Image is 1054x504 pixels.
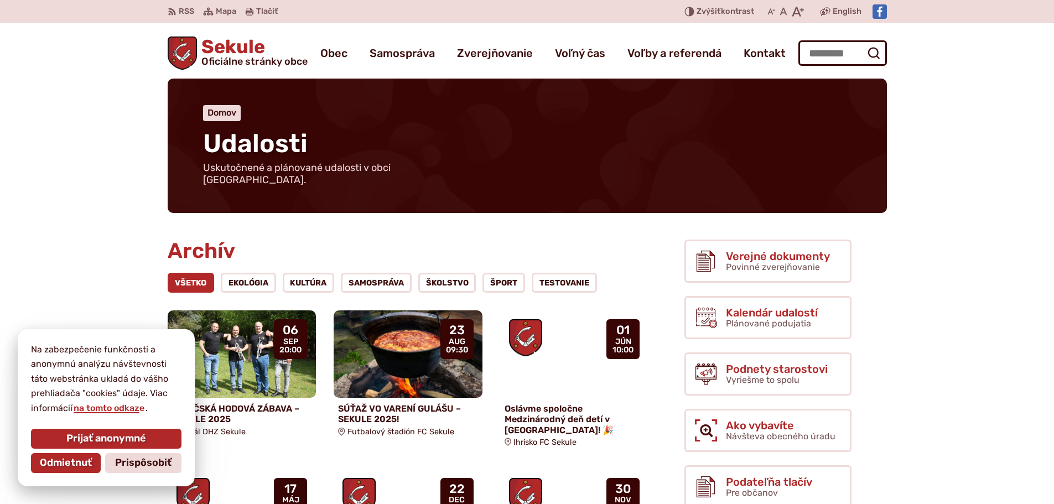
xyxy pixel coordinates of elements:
a: English [830,5,864,18]
span: Mapa [216,5,236,18]
span: Návšteva obecného úradu [726,431,835,441]
a: Logo Sekule, prejsť na domovskú stránku. [168,37,308,70]
span: aug [446,337,468,346]
span: Sekule [197,38,308,66]
a: Ako vybavíte Návšteva obecného úradu [684,409,851,452]
a: na tomto odkaze [72,403,146,413]
span: Plánované podujatia [726,318,811,329]
a: Podnety starostovi Vyriešme to spolu [684,352,851,396]
p: Na zabezpečenie funkčnosti a anonymnú analýzu návštevnosti táto webstránka ukladá do vášho prehli... [31,342,181,415]
span: English [833,5,861,18]
a: Obec [320,38,347,69]
a: Kultúra [283,273,335,293]
a: Ekológia [221,273,276,293]
a: HASIČSKÁ HODOVÁ ZÁBAVA – SEKULE 2025 Areál DHZ Sekule 06 sep 20:00 [168,310,316,440]
h2: Archív [168,240,649,263]
span: Kalendár udalostí [726,306,818,319]
span: Odmietnuť [40,457,92,469]
span: RSS [179,5,194,18]
a: Kontakt [744,38,786,69]
span: 10:00 [612,346,634,355]
span: 30 [612,482,634,496]
a: Samospráva [341,273,412,293]
span: 06 [279,324,302,337]
a: ŠKOLSTVO [418,273,476,293]
h4: SÚŤAŽ VO VARENÍ GULÁŠU – SEKULE 2025! [338,403,478,424]
a: SÚŤAŽ VO VARENÍ GULÁŠU – SEKULE 2025! Futbalový štadión FC Sekule 23 aug 09:30 [334,310,482,440]
a: Zverejňovanie [457,38,533,69]
span: Podnety starostovi [726,363,828,375]
span: Povinné zverejňovanie [726,262,820,272]
a: Všetko [168,273,215,293]
span: sep [279,337,302,346]
span: Podateľňa tlačív [726,476,812,488]
img: Prejsť na domovskú stránku [168,37,198,70]
span: 09:30 [446,346,468,355]
span: Areál DHZ Sekule [181,427,246,437]
span: jún [612,337,634,346]
span: 17 [279,482,302,496]
span: Prispôsobiť [115,457,172,469]
p: Uskutočnené a plánované udalosti v obci [GEOGRAPHIC_DATA]. [203,162,469,186]
a: Testovanie [532,273,597,293]
h4: Oslávme spoločne Medzinárodný deň detí v [GEOGRAPHIC_DATA]! 🎉 [505,403,645,435]
span: Ihrisko FC Sekule [513,438,577,447]
a: Oslávme spoločne Medzinárodný deň detí v [GEOGRAPHIC_DATA]! 🎉 Ihrisko FC Sekule 01 jún 10:00 [500,310,649,451]
span: Vyriešme to spolu [726,375,799,385]
span: kontrast [697,7,754,17]
a: Kalendár udalostí Plánované podujatia [684,296,851,339]
img: Prejsť na Facebook stránku [873,4,887,19]
a: Voľby a referendá [627,38,721,69]
span: 23 [446,324,468,337]
span: Ako vybavíte [726,419,835,432]
span: Prijať anonymné [66,433,146,445]
span: Zvýšiť [697,7,721,16]
a: Šport [482,273,525,293]
span: 22 [446,482,467,496]
span: Tlačiť [256,7,278,17]
a: Verejné dokumenty Povinné zverejňovanie [684,240,851,283]
span: Udalosti [203,128,308,159]
span: Pre občanov [726,487,778,498]
span: Futbalový štadión FC Sekule [347,427,454,437]
span: Oficiálne stránky obce [201,56,308,66]
span: 20:00 [279,346,302,355]
a: Domov [207,107,236,118]
button: Odmietnuť [31,453,101,473]
a: Voľný čas [555,38,605,69]
button: Prijať anonymné [31,429,181,449]
span: Verejné dokumenty [726,250,830,262]
a: Samospráva [370,38,435,69]
h4: HASIČSKÁ HODOVÁ ZÁBAVA – SEKULE 2025 [172,403,312,424]
button: Prispôsobiť [105,453,181,473]
span: 01 [612,324,634,337]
